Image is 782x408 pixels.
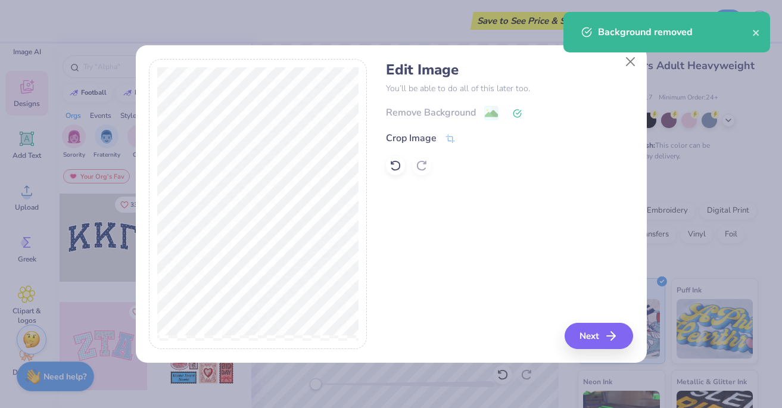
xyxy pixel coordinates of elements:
[386,82,633,95] p: You’ll be able to do all of this later too.
[752,25,761,39] button: close
[386,131,437,145] div: Crop Image
[565,323,633,349] button: Next
[598,25,752,39] div: Background removed
[386,61,633,79] h4: Edit Image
